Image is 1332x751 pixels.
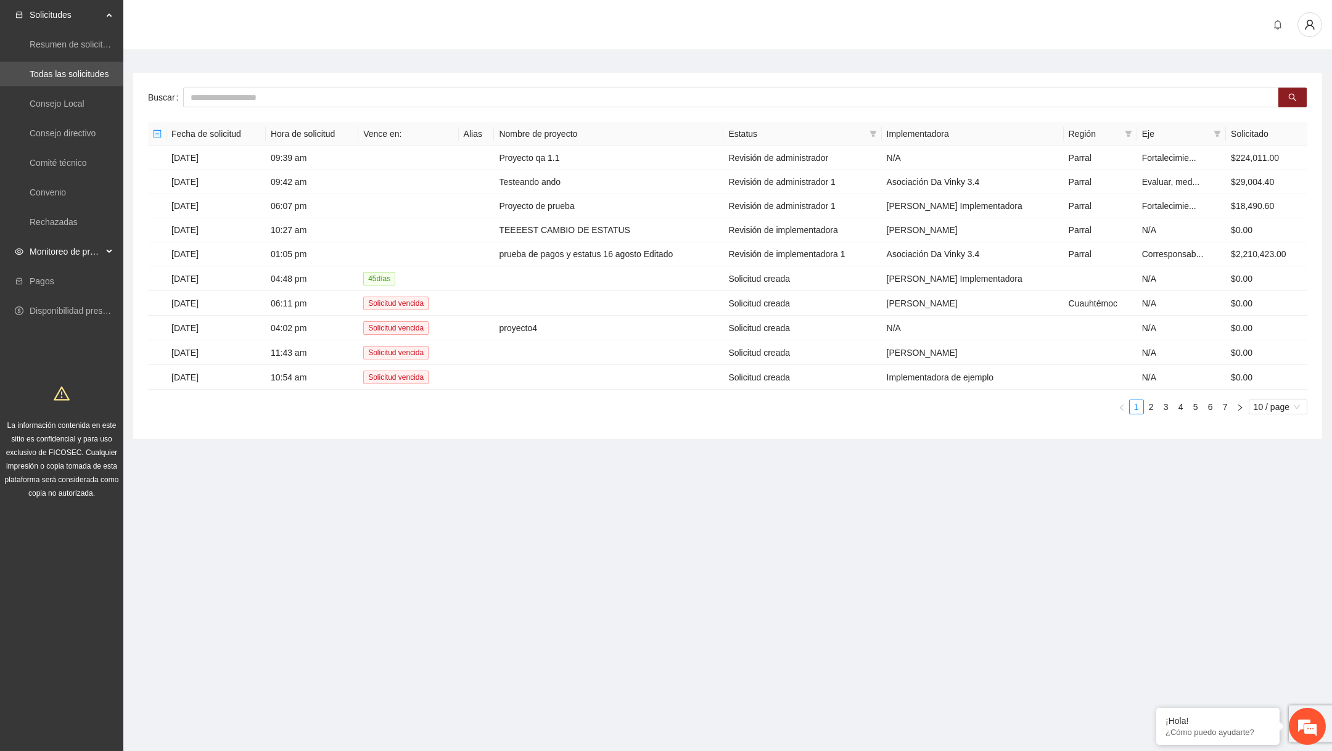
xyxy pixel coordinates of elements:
[1226,218,1307,242] td: $0.00
[30,39,168,49] a: Resumen de solicitudes por aprobar
[1064,242,1137,266] td: Parral
[266,316,358,340] td: 04:02 pm
[494,218,723,242] td: TEEEEST CAMBIO DE ESTATUS
[1204,400,1217,414] a: 6
[882,218,1064,242] td: [PERSON_NAME]
[882,365,1064,390] td: Implementadora de ejemplo
[1145,400,1158,414] a: 2
[1188,400,1203,414] li: 5
[166,122,266,146] th: Fecha de solicitud
[723,218,881,242] td: Revisión de implementadora
[166,291,266,316] td: [DATE]
[30,99,84,109] a: Consejo Local
[1137,291,1226,316] td: N/A
[1174,400,1188,414] a: 4
[1122,125,1135,143] span: filter
[266,122,358,146] th: Hora de solicitud
[363,371,429,384] span: Solicitud vencida
[1137,218,1226,242] td: N/A
[1064,291,1137,316] td: Cuauhtémoc
[5,421,119,498] span: La información contenida en este sitio es confidencial y para uso exclusivo de FICOSEC. Cualquier...
[728,127,864,141] span: Estatus
[1159,400,1174,414] li: 3
[166,146,266,170] td: [DATE]
[1278,88,1307,107] button: search
[54,385,70,401] span: warning
[882,266,1064,291] td: [PERSON_NAME] Implementadora
[1142,153,1196,163] span: Fortalecimie...
[882,146,1064,170] td: N/A
[1114,400,1129,414] li: Previous Page
[1218,400,1233,414] li: 7
[1297,12,1322,37] button: user
[363,321,429,335] span: Solicitud vencida
[1233,400,1248,414] button: right
[266,340,358,365] td: 11:43 am
[1219,400,1232,414] a: 7
[15,247,23,256] span: eye
[30,187,66,197] a: Convenio
[266,266,358,291] td: 04:48 pm
[1129,400,1144,414] li: 1
[266,291,358,316] td: 06:11 pm
[1268,20,1287,30] span: bell
[494,194,723,218] td: Proyecto de prueba
[867,125,879,143] span: filter
[1165,728,1270,737] p: ¿Cómo puedo ayudarte?
[1211,125,1223,143] span: filter
[153,129,162,138] span: minus-square
[358,122,458,146] th: Vence en:
[723,291,881,316] td: Solicitud creada
[30,128,96,138] a: Consejo directivo
[1137,340,1226,365] td: N/A
[1226,122,1307,146] th: Solicitado
[1142,249,1204,259] span: Corresponsab...
[1236,404,1244,411] span: right
[1226,266,1307,291] td: $0.00
[723,242,881,266] td: Revisión de implementadora 1
[30,239,102,264] span: Monitoreo de proyectos
[1226,194,1307,218] td: $18,490.60
[1114,400,1129,414] button: left
[1226,242,1307,266] td: $2,210,423.00
[266,170,358,194] td: 09:42 am
[1226,365,1307,390] td: $0.00
[30,276,54,286] a: Pagos
[266,242,358,266] td: 01:05 pm
[363,297,429,310] span: Solicitud vencida
[148,88,183,107] label: Buscar
[166,266,266,291] td: [DATE]
[1064,146,1137,170] td: Parral
[1064,218,1137,242] td: Parral
[1125,130,1132,137] span: filter
[882,122,1064,146] th: Implementadora
[1233,400,1248,414] li: Next Page
[1069,127,1120,141] span: Región
[723,340,881,365] td: Solicitud creada
[166,242,266,266] td: [DATE]
[459,122,495,146] th: Alias
[30,306,135,316] a: Disponibilidad presupuestal
[882,340,1064,365] td: [PERSON_NAME]
[494,316,723,340] td: proyecto4
[723,194,881,218] td: Revisión de administrador 1
[882,194,1064,218] td: [PERSON_NAME] Implementadora
[882,170,1064,194] td: Asociación Da Vinky 3.4
[1142,177,1199,187] span: Evaluar, med...
[1226,170,1307,194] td: $29,004.40
[1137,365,1226,390] td: N/A
[1203,400,1218,414] li: 6
[723,365,881,390] td: Solicitud creada
[266,194,358,218] td: 06:07 pm
[166,194,266,218] td: [DATE]
[723,316,881,340] td: Solicitud creada
[1130,400,1143,414] a: 1
[1137,266,1226,291] td: N/A
[266,146,358,170] td: 09:39 am
[363,346,429,359] span: Solicitud vencida
[30,2,102,27] span: Solicitudes
[166,170,266,194] td: [DATE]
[30,217,78,227] a: Rechazadas
[1165,716,1270,726] div: ¡Hola!
[494,146,723,170] td: Proyecto qa 1.1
